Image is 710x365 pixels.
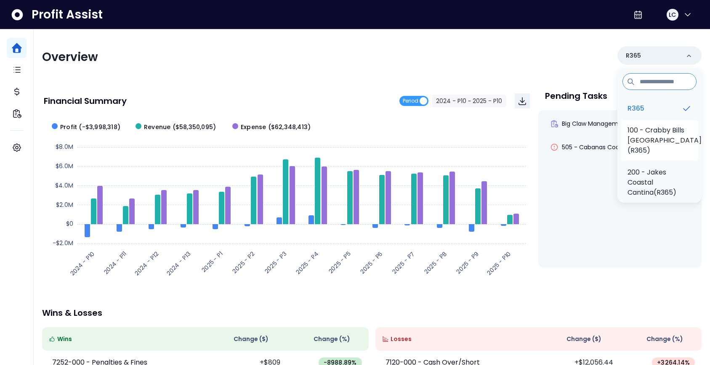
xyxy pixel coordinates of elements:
text: 2025 - P2 [231,249,256,275]
span: Wins [57,335,72,344]
text: 2025 - P4 [294,249,321,276]
p: R365 [628,103,644,114]
span: Profit Assist [32,7,103,22]
text: 2025 - P6 [358,249,384,275]
span: Revenue ($58,350,095) [144,123,216,132]
button: 2024 - P10 ~ 2025 - P10 [432,95,506,107]
text: 2025 - P7 [390,249,416,275]
text: $4.0M [55,181,73,190]
text: $8.0M [56,143,73,151]
text: 2025 - P8 [423,249,449,275]
text: $2.0M [56,201,73,209]
span: Big Claw Management Corpo... [562,119,652,128]
span: Change ( $ ) [566,335,601,344]
span: Change (%) [314,335,350,344]
text: 2024 - P11 [102,249,128,276]
text: 2025 - P5 [327,249,352,275]
span: Profit (-$3,998,318) [60,123,120,132]
text: $6.0M [56,162,73,170]
p: 100 - Crabby Bills [GEOGRAPHIC_DATA](R365) [628,125,702,156]
p: Financial Summary [44,97,127,105]
text: 2025 - P10 [485,249,513,277]
text: 2025 - P9 [455,249,481,275]
span: Change (%) [646,335,683,344]
p: 200 - Jakes Coastal Cantina(R365) [628,167,691,198]
p: Pending Tasks [545,92,607,100]
span: LC [669,11,676,19]
text: 2025 - P3 [263,249,288,275]
text: 2024 - P13 [165,249,192,277]
span: Period [403,96,418,106]
text: -$2.0M [53,239,73,247]
text: $0 [66,220,73,228]
text: 2025 - P1 [200,249,225,274]
span: Overview [42,49,98,65]
span: Losses [391,335,412,344]
text: 2024 - P10 [68,249,96,277]
p: Wins & Losses [42,309,702,317]
button: Download [515,93,530,108]
span: 505 - Cabanas Coastal Gri... [562,143,644,151]
p: R365 [626,51,641,60]
text: 2024 - P12 [133,249,160,277]
span: Change ( $ ) [234,335,269,344]
span: Expense ($62,348,413) [241,123,311,132]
